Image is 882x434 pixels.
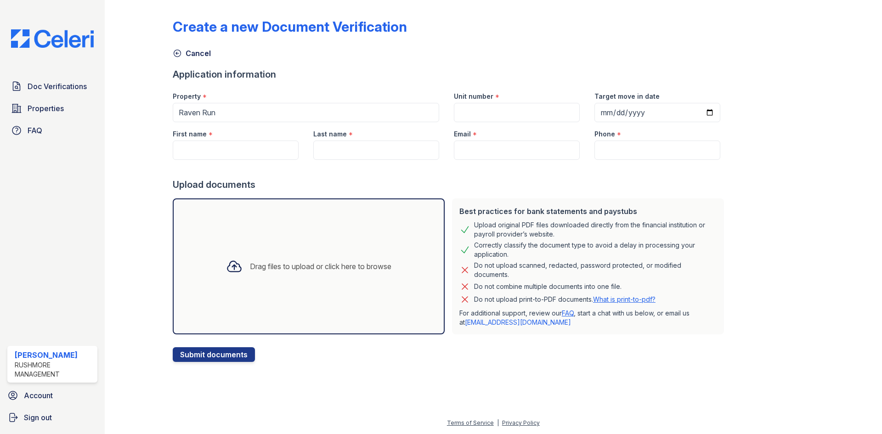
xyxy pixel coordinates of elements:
[594,130,615,139] label: Phone
[497,419,499,426] div: |
[474,241,717,259] div: Correctly classify the document type to avoid a delay in processing your application.
[562,309,574,317] a: FAQ
[15,349,94,361] div: [PERSON_NAME]
[447,419,494,426] a: Terms of Service
[474,281,622,292] div: Do not combine multiple documents into one file.
[28,81,87,92] span: Doc Verifications
[459,309,717,327] p: For additional support, review our , start a chat with us below, or email us at
[454,92,493,101] label: Unit number
[15,361,94,379] div: Rushmore Management
[7,121,97,140] a: FAQ
[474,220,717,239] div: Upload original PDF files downloaded directly from the financial institution or payroll provider’...
[459,206,717,217] div: Best practices for bank statements and paystubs
[502,419,540,426] a: Privacy Policy
[173,178,728,191] div: Upload documents
[250,261,391,272] div: Drag files to upload or click here to browse
[173,92,201,101] label: Property
[4,29,101,48] img: CE_Logo_Blue-a8612792a0a2168367f1c8372b55b34899dd931a85d93a1a3d3e32e68fde9ad4.png
[4,408,101,427] a: Sign out
[7,77,97,96] a: Doc Verifications
[474,261,717,279] div: Do not upload scanned, redacted, password protected, or modified documents.
[24,412,52,423] span: Sign out
[594,92,660,101] label: Target move in date
[465,318,571,326] a: [EMAIL_ADDRESS][DOMAIN_NAME]
[173,130,207,139] label: First name
[28,125,42,136] span: FAQ
[173,347,255,362] button: Submit documents
[173,48,211,59] a: Cancel
[474,295,656,304] p: Do not upload print-to-PDF documents.
[28,103,64,114] span: Properties
[24,390,53,401] span: Account
[454,130,471,139] label: Email
[173,68,728,81] div: Application information
[313,130,347,139] label: Last name
[4,386,101,405] a: Account
[593,295,656,303] a: What is print-to-pdf?
[7,99,97,118] a: Properties
[173,18,407,35] div: Create a new Document Verification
